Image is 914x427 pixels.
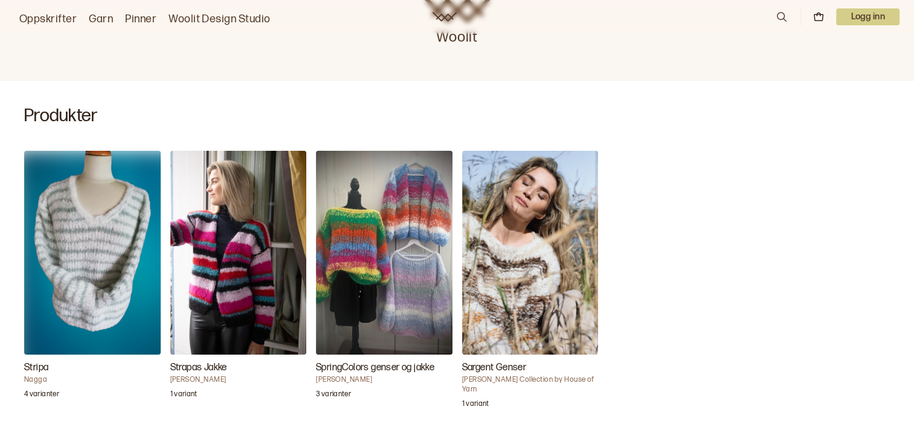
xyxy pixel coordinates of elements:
img: Ane Kydland ThomassenStrapas Jakke [170,151,307,355]
h3: Stripa [24,361,161,375]
a: Strapas Jakke [170,151,307,409]
p: 1 variant [462,399,489,411]
img: Marit JægerSpringColors genser og jakke [316,151,452,355]
a: Woolit Design Studio [169,11,271,28]
h4: Nagga [24,375,161,385]
h3: Strapas Jakke [170,361,307,375]
p: 4 varianter [24,390,59,402]
h3: Sargent Genser [462,361,599,375]
p: Woolit [421,23,494,47]
button: User dropdown [836,8,900,25]
h4: [PERSON_NAME] [316,375,452,385]
p: 3 varianter [316,390,351,402]
img: Camilla Pihl Collection by House of YarnSargent Genser [462,151,599,355]
p: 1 variant [170,390,198,402]
a: Woolit [433,12,457,22]
a: Garn [89,11,113,28]
h4: [PERSON_NAME] [170,375,307,385]
img: NaggaStripa [24,151,161,355]
a: Stripa [24,151,161,409]
a: Oppskrifter [19,11,77,28]
a: Pinner [125,11,156,28]
p: Logg inn [836,8,900,25]
h3: SpringColors genser og jakke [316,361,452,375]
a: SpringColors genser og jakke [316,151,452,409]
h4: [PERSON_NAME] Collection by House of Yarn [462,375,599,394]
a: Sargent Genser [462,151,599,409]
